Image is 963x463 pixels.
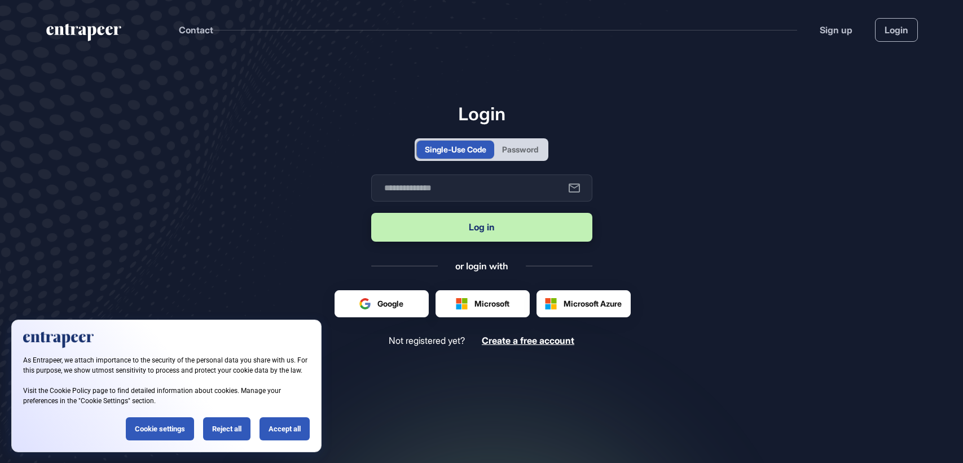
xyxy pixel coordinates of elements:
h1: Login [371,103,592,124]
div: Password [502,143,538,155]
div: or login with [455,260,508,272]
button: Contact [179,23,213,37]
a: Login [875,18,918,42]
div: Single-Use Code [425,143,486,155]
a: Create a free account [482,335,574,346]
span: Not registered yet? [389,335,465,346]
button: Log in [371,213,592,242]
a: Sign up [820,23,852,37]
a: entrapeer-logo [45,24,122,45]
